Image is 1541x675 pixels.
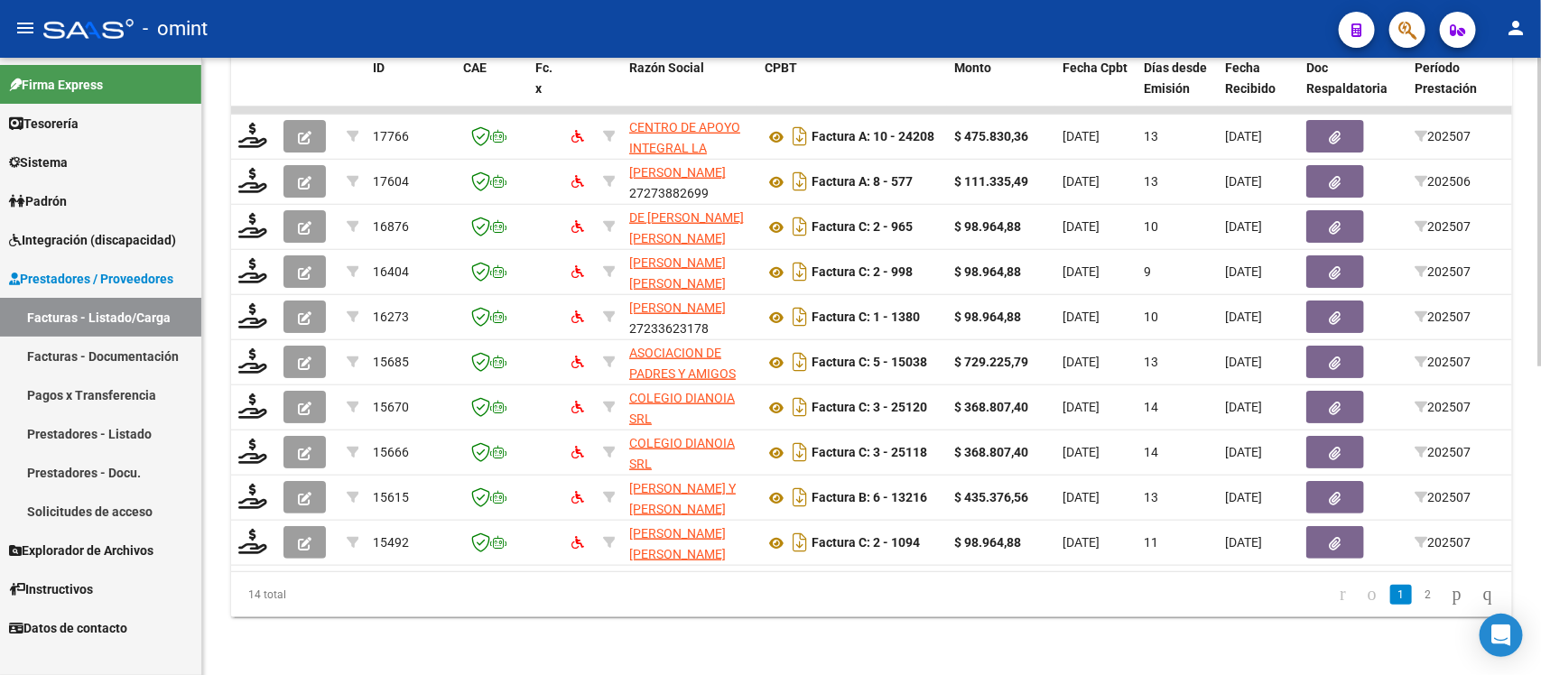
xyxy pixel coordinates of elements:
[622,49,757,128] datatable-header-cell: Razón Social
[1063,264,1100,279] span: [DATE]
[757,49,947,128] datatable-header-cell: CPBT
[1415,579,1442,610] li: page 2
[1137,49,1218,128] datatable-header-cell: Días desde Emisión
[1218,49,1299,128] datatable-header-cell: Fecha Recibido
[463,60,487,75] span: CAE
[1144,264,1151,279] span: 9
[1055,49,1137,128] datatable-header-cell: Fecha Cpbt
[9,114,79,134] span: Tesorería
[373,490,409,504] span: 15615
[1407,49,1507,128] datatable-header-cell: Período Prestación
[1299,49,1407,128] datatable-header-cell: Doc Respaldatoria
[629,117,750,155] div: 30716231107
[373,310,409,324] span: 16273
[788,483,812,512] i: Descargar documento
[456,49,528,128] datatable-header-cell: CAE
[1390,585,1412,605] a: 1
[629,255,726,291] span: [PERSON_NAME] [PERSON_NAME]
[788,393,812,421] i: Descargar documento
[812,536,920,550] strong: Factura C: 2 - 1094
[954,490,1028,504] strong: $ 435.376,56
[373,129,409,143] span: 17766
[9,153,68,172] span: Sistema
[373,264,409,279] span: 16404
[629,210,744,245] span: DE [PERSON_NAME] [PERSON_NAME]
[812,265,913,280] strong: Factura C: 2 - 998
[9,230,176,250] span: Integración (discapacidad)
[812,220,913,235] strong: Factura C: 2 - 965
[9,191,67,211] span: Padrón
[954,445,1028,459] strong: $ 368.807,40
[1480,614,1523,657] div: Open Intercom Messenger
[1415,355,1471,369] span: 202507
[812,130,934,144] strong: Factura A: 10 - 24208
[9,75,103,95] span: Firma Express
[9,541,153,560] span: Explorador de Archivos
[629,165,726,180] span: [PERSON_NAME]
[1144,174,1158,189] span: 13
[812,356,927,370] strong: Factura C: 5 - 15038
[1332,585,1354,605] a: go to first page
[1144,400,1158,414] span: 14
[14,17,36,39] mat-icon: menu
[1063,445,1100,459] span: [DATE]
[629,301,726,315] span: [PERSON_NAME]
[373,400,409,414] span: 15670
[1306,60,1388,96] span: Doc Respaldatoria
[954,129,1028,143] strong: $ 475.830,36
[812,491,927,505] strong: Factura B: 6 - 13216
[1063,400,1100,414] span: [DATE]
[1144,535,1158,550] span: 11
[954,174,1028,189] strong: $ 111.335,49
[9,618,127,638] span: Datos de contacto
[1063,219,1100,234] span: [DATE]
[1417,585,1439,605] a: 2
[9,579,93,599] span: Instructivos
[788,347,812,376] i: Descargar documento
[143,9,208,49] span: - omint
[373,355,409,369] span: 15685
[373,174,409,189] span: 17604
[788,212,812,241] i: Descargar documento
[629,391,735,426] span: COLEGIO DIANOIA SRL
[231,572,484,617] div: 14 total
[812,310,920,325] strong: Factura C: 1 - 1380
[1415,60,1477,96] span: Período Prestación
[1225,310,1262,324] span: [DATE]
[1415,490,1471,504] span: 202507
[954,264,1021,279] strong: $ 98.964,88
[1225,535,1262,550] span: [DATE]
[1225,174,1262,189] span: [DATE]
[629,253,750,291] div: 27402643892
[1415,174,1471,189] span: 202506
[1144,60,1207,96] span: Días desde Emisión
[954,310,1021,324] strong: $ 98.964,88
[629,433,750,471] div: 30707234918
[1063,129,1100,143] span: [DATE]
[629,343,750,381] div: 30519845888
[373,535,409,550] span: 15492
[1225,400,1262,414] span: [DATE]
[812,401,927,415] strong: Factura C: 3 - 25120
[954,535,1021,550] strong: $ 98.964,88
[629,120,740,176] span: CENTRO DE APOYO INTEGRAL LA HUELLA SRL
[1360,585,1385,605] a: go to previous page
[1144,355,1158,369] span: 13
[629,526,726,561] span: [PERSON_NAME] [PERSON_NAME]
[629,388,750,426] div: 30707234918
[1225,264,1262,279] span: [DATE]
[1063,535,1100,550] span: [DATE]
[1388,579,1415,610] li: page 1
[629,481,736,516] span: [PERSON_NAME] Y [PERSON_NAME]
[1063,60,1128,75] span: Fecha Cpbt
[1225,445,1262,459] span: [DATE]
[9,269,173,289] span: Prestadores / Proveedores
[629,523,750,561] div: 27281354480
[373,219,409,234] span: 16876
[373,60,385,75] span: ID
[1063,355,1100,369] span: [DATE]
[1444,585,1470,605] a: go to next page
[1063,174,1100,189] span: [DATE]
[366,49,456,128] datatable-header-cell: ID
[1415,535,1471,550] span: 202507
